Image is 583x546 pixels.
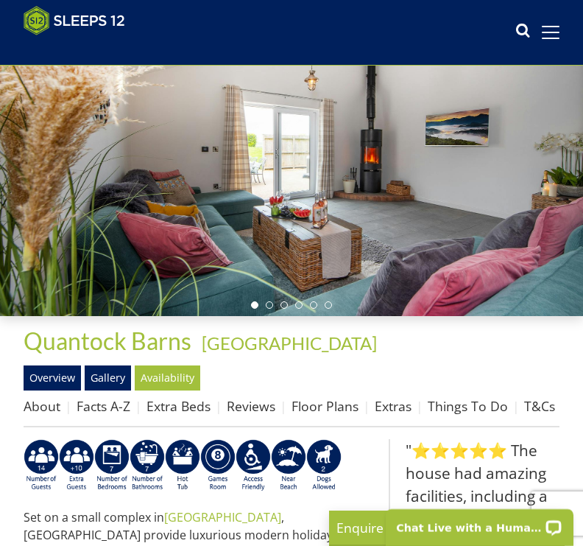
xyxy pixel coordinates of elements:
[306,439,342,492] img: AD_4nXe7_8LrJK20fD9VNWAdfykBvHkWcczWBt5QOadXbvIwJqtaRaRf-iI0SeDpMmH1MdC9T1Vy22FMXzzjMAvSuTB5cJ7z5...
[94,439,130,492] img: AD_4nXdUEjdWxyJEXfF2QMxcnH9-q5XOFeM-cCBkt-KsCkJ9oHmM7j7w2lDMJpoznjTsqM7kKDtmmF2O_bpEel9pzSv0KunaC...
[135,365,200,391] a: Availability
[77,397,130,415] a: Facts A-Z
[236,439,271,492] img: AD_4nXe3VD57-M2p5iq4fHgs6WJFzKj8B0b3RcPFe5LKK9rgeZlFmFoaMJPsJOOJzc7Q6RMFEqsjIZ5qfEJu1txG3QLmI_2ZW...
[16,44,171,57] iframe: Customer reviews powered by Trustpilot
[59,439,94,492] img: AD_4nXd-Fh0nJIa3qsqRzvlg1ypJSHCs0gY77gq8JD-E_2mPKUTTxFktLrHouIf6N8UyjyhiDA3hH-KalzVjgGCuGBqeEUvne...
[291,397,358,415] a: Floor Plans
[336,518,557,537] p: Enquire Now
[24,326,196,355] a: Quantock Barns
[227,397,275,415] a: Reviews
[428,397,508,415] a: Things To Do
[271,439,306,492] img: AD_4nXe7lJTbYb9d3pOukuYsm3GQOjQ0HANv8W51pVFfFFAC8dZrqJkVAnU455fekK_DxJuzpgZXdFqYqXRzTpVfWE95bX3Bz...
[165,439,200,492] img: AD_4nXcpX5uDwed6-YChlrI2BYOgXwgg3aqYHOhRm0XfZB-YtQW2NrmeCr45vGAfVKUq4uWnc59ZmEsEzoF5o39EWARlT1ewO...
[24,326,191,355] span: Quantock Barns
[146,397,211,415] a: Extra Beds
[200,439,236,492] img: AD_4nXdrZMsjcYNLGsKuA84hRzvIbesVCpXJ0qqnwZoX5ch9Zjv73tWe4fnFRs2gJ9dSiUubhZXckSJX_mqrZBmYExREIfryF...
[130,439,165,492] img: AD_4nXc33P8FDBkq7c3VFrx07a_zq9JLjY0LcIEtheC9FmbFRkDPCL4Rlc6eHUbYITBboNPq3Zem3Ubm-qj951-77oyTvg5FL...
[164,509,281,525] a: [GEOGRAPHIC_DATA]
[524,397,555,415] a: T&Cs
[375,397,411,415] a: Extras
[24,6,125,35] img: Sleeps 12
[24,365,81,391] a: Overview
[24,397,60,415] a: About
[376,500,583,546] iframe: LiveChat chat widget
[85,365,131,391] a: Gallery
[196,332,377,354] span: -
[24,439,59,492] img: AD_4nXdcQ9KvtZsQ62SDWVQl1bwDTl-yPG6gEIUNbwyrGIsgZo60KRjE4_zywAtQnfn2alr58vaaTkMQrcaGqlbOWBhHpVbyA...
[202,332,377,354] a: [GEOGRAPHIC_DATA]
